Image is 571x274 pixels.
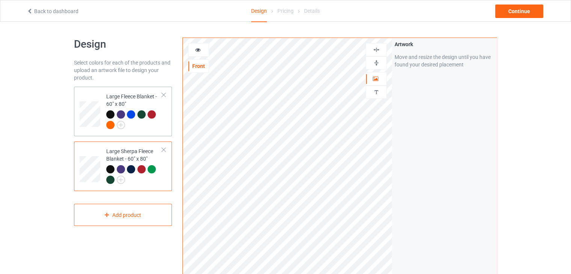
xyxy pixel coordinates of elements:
[373,46,380,53] img: svg%3E%0A
[188,62,209,70] div: Front
[74,204,172,226] div: Add product
[117,176,125,184] img: svg+xml;base64,PD94bWwgdmVyc2lvbj0iMS4wIiBlbmNvZGluZz0iVVRGLTgiPz4KPHN2ZyB3aWR0aD0iMjJweCIgaGVpZ2...
[106,148,162,183] div: Large Sherpa Fleece Blanket - 60" x 80"
[74,59,172,81] div: Select colors for each of the products and upload an artwork file to design your product.
[106,93,162,128] div: Large Fleece Blanket - 60" x 80"
[74,142,172,191] div: Large Sherpa Fleece Blanket - 60" x 80"
[373,89,380,96] img: svg%3E%0A
[395,41,494,48] div: Artwork
[117,121,125,129] img: svg+xml;base64,PD94bWwgdmVyc2lvbj0iMS4wIiBlbmNvZGluZz0iVVRGLTgiPz4KPHN2ZyB3aWR0aD0iMjJweCIgaGVpZ2...
[495,5,543,18] div: Continue
[27,8,78,14] a: Back to dashboard
[74,87,172,136] div: Large Fleece Blanket - 60" x 80"
[74,38,172,51] h1: Design
[373,59,380,66] img: svg%3E%0A
[277,0,294,21] div: Pricing
[304,0,320,21] div: Details
[395,53,494,68] div: Move and resize the design until you have found your desired placement
[251,0,267,22] div: Design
